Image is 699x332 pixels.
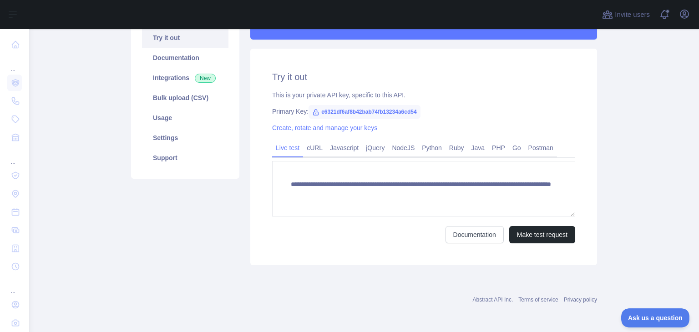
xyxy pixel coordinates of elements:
[362,141,388,155] a: jQuery
[142,48,228,68] a: Documentation
[621,308,690,327] iframe: Toggle Customer Support
[509,141,525,155] a: Go
[446,141,468,155] a: Ruby
[446,226,504,243] a: Documentation
[195,74,216,83] span: New
[509,226,575,243] button: Make test request
[272,70,575,83] h2: Try it out
[142,88,228,108] a: Bulk upload (CSV)
[142,68,228,88] a: Integrations New
[142,108,228,128] a: Usage
[142,128,228,148] a: Settings
[418,141,446,155] a: Python
[600,7,652,22] button: Invite users
[473,297,513,303] a: Abstract API Inc.
[272,107,575,116] div: Primary Key:
[615,10,650,20] span: Invite users
[309,105,420,119] span: e6321df6af8b42bab74fb13234a6cd54
[564,297,597,303] a: Privacy policy
[7,55,22,73] div: ...
[272,141,303,155] a: Live test
[468,141,489,155] a: Java
[142,28,228,48] a: Try it out
[388,141,418,155] a: NodeJS
[518,297,558,303] a: Terms of service
[142,148,228,168] a: Support
[326,141,362,155] a: Javascript
[7,147,22,166] div: ...
[272,91,575,100] div: This is your private API key, specific to this API.
[7,277,22,295] div: ...
[488,141,509,155] a: PHP
[525,141,557,155] a: Postman
[272,124,377,131] a: Create, rotate and manage your keys
[303,141,326,155] a: cURL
